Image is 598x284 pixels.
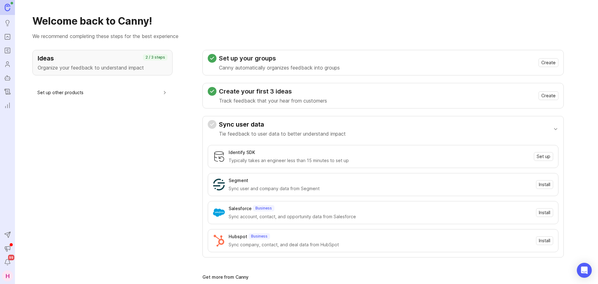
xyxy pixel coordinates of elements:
div: Hubspot [229,233,247,240]
p: Canny automatically organizes feedback into groups [219,64,340,71]
h3: Sync user data [219,120,346,129]
span: Install [539,209,550,216]
p: Business [251,234,268,239]
a: Roadmaps [2,45,13,56]
div: Open Intercom Messenger [577,263,592,278]
img: Salesforce [213,207,225,219]
img: Canny Home [5,4,10,11]
p: Track feedback that your hear from customers [219,97,327,104]
a: Portal [2,31,13,42]
button: IdeasOrganize your feedback to understand impact2 / 3 steps [32,50,173,75]
div: Typically takes an engineer less than 15 minutes to set up [229,157,530,164]
button: Notifications [2,257,13,268]
div: Sync user dataTie feedback to user data to better understand impact [208,141,558,257]
div: Get more from Canny [202,275,564,279]
h3: Set up your groups [219,54,340,63]
div: Identify SDK [229,149,255,156]
button: H [2,270,13,282]
div: Sync company, contact, and deal data from HubSpot [229,241,532,248]
button: Install [536,208,553,217]
a: Reporting [2,100,13,111]
span: Install [539,238,550,244]
span: Set up [537,153,550,160]
div: Segment [229,177,248,184]
a: Changelog [2,86,13,97]
button: Create [539,91,558,100]
p: Tie feedback to user data to better understand impact [219,130,346,137]
a: Autopilot [2,72,13,84]
span: Install [539,181,550,188]
div: Sync user and company data from Segment [229,185,532,192]
h1: Welcome back to Canny! [32,15,581,27]
span: 99 [8,255,14,260]
img: Segment [213,179,225,190]
button: Send to Autopilot [2,229,13,240]
a: Ideas [2,17,13,29]
a: Users [2,59,13,70]
button: Set up other products [37,85,168,99]
img: Hubspot [213,235,225,247]
h3: Ideas [38,54,167,63]
img: Identify SDK [213,151,225,162]
button: Install [536,180,553,189]
span: Create [541,60,556,66]
p: Business [255,206,272,211]
div: Sync account, contact, and opportunity data from Salesforce [229,213,532,220]
p: 2 / 3 steps [145,55,165,60]
button: Announcements [2,243,13,254]
p: Organize your feedback to understand impact [38,64,167,71]
p: We recommend completing these steps for the best experience [32,32,581,40]
button: Install [536,236,553,245]
span: Create [541,93,556,99]
div: Salesforce [229,205,252,212]
button: Set up [534,152,553,161]
button: Create [539,58,558,67]
h3: Create your first 3 ideas [219,87,327,96]
button: Sync user dataTie feedback to user data to better understand impact [208,116,558,141]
